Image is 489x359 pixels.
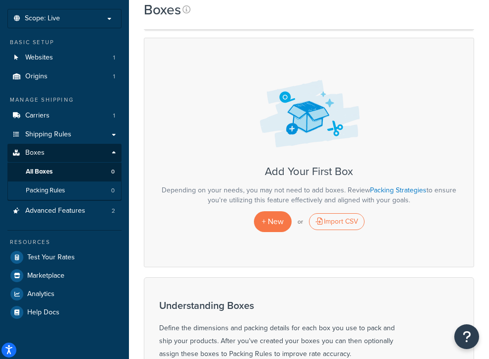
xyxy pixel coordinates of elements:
span: 1 [113,54,115,62]
a: Advanced Features 2 [7,202,122,220]
a: Marketplace [7,267,122,285]
h3: Understanding Boxes [159,300,407,311]
span: 1 [113,72,115,81]
span: 1 [113,112,115,120]
li: Packing Rules [7,181,122,200]
li: Advanced Features [7,202,122,220]
h3: Add Your First Box [154,166,464,178]
div: Manage Shipping [7,96,122,104]
span: 0 [111,186,115,195]
span: Packing Rules [26,186,65,195]
a: Shipping Rules [7,125,122,144]
li: Carriers [7,107,122,125]
span: + New [262,216,284,227]
span: Origins [25,72,48,81]
li: All Boxes [7,163,122,181]
a: Packing Strategies [370,185,427,195]
p: Depending on your needs, you may not need to add boxes. Review to ensure you're utilizing this fe... [154,185,464,205]
span: Help Docs [27,308,60,317]
li: Boxes [7,144,122,200]
div: Resources [7,238,122,246]
span: Shipping Rules [25,130,71,139]
a: Origins 1 [7,67,122,86]
span: Marketplace [27,272,64,280]
a: Packing Rules 0 [7,181,122,200]
a: Test Your Rates [7,248,122,266]
span: Scope: Live [25,14,60,23]
li: Websites [7,49,122,67]
span: Test Your Rates [27,253,75,262]
a: Carriers 1 [7,107,122,125]
span: Carriers [25,112,50,120]
span: Analytics [27,290,55,299]
span: Advanced Features [25,207,85,215]
a: + New [254,211,292,232]
p: or [298,215,303,229]
button: Open Resource Center [454,324,479,349]
div: Basic Setup [7,38,122,47]
a: Analytics [7,285,122,303]
a: Websites 1 [7,49,122,67]
span: All Boxes [26,168,53,176]
span: 2 [112,207,115,215]
li: Origins [7,67,122,86]
span: Boxes [25,149,45,157]
div: Import CSV [309,213,365,230]
a: Help Docs [7,303,122,321]
span: Websites [25,54,53,62]
span: 0 [111,168,115,176]
a: Boxes [7,144,122,162]
a: All Boxes 0 [7,163,122,181]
